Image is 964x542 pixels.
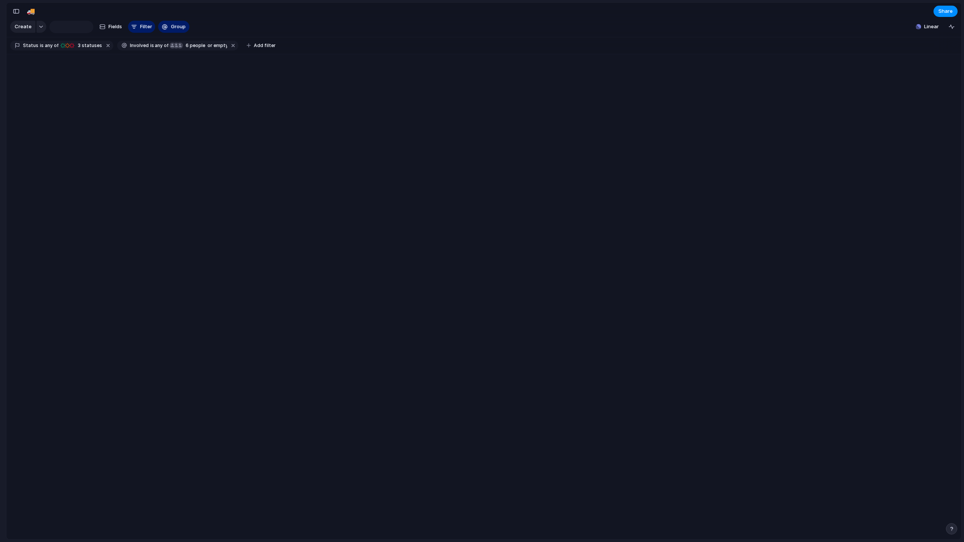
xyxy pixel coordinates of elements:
span: Share [938,8,953,15]
div: 🚚 [27,6,35,16]
span: is [150,42,154,49]
span: Fields [108,23,122,30]
button: Filter [128,21,155,33]
button: 🚚 [25,5,37,17]
span: Group [171,23,186,30]
span: Linear [924,23,939,30]
span: any of [44,42,58,49]
button: Add filter [242,40,280,51]
span: 6 [183,43,190,48]
span: any of [154,42,169,49]
span: Involved [130,42,149,49]
button: Group [158,21,189,33]
span: or empty [206,42,227,49]
span: is [40,42,44,49]
button: 3 statuses [59,41,104,50]
button: isany of [149,41,170,50]
button: Linear [913,21,942,32]
button: isany of [38,41,60,50]
span: 3 [76,43,82,48]
span: Status [23,42,38,49]
span: Filter [140,23,152,30]
button: 6 peopleor empty [169,41,229,50]
button: Create [10,21,35,33]
span: Add filter [254,42,276,49]
button: Fields [96,21,125,33]
span: statuses [76,42,102,49]
span: people [183,42,205,49]
span: Create [15,23,32,30]
button: Share [933,6,958,17]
